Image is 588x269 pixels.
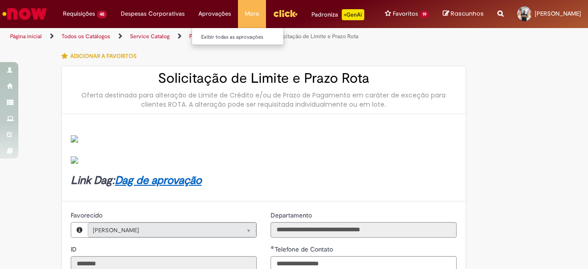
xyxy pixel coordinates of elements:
a: Financeiro [189,33,215,40]
a: [PERSON_NAME]Limpar campo Favorecido [88,223,256,237]
img: click_logo_yellow_360x200.png [273,6,298,20]
input: Departamento [271,222,457,238]
span: 45 [97,11,107,18]
span: Somente leitura - Departamento [271,211,314,219]
span: 19 [420,11,429,18]
span: Aprovações [198,9,231,18]
label: Somente leitura - Departamento [271,211,314,220]
a: Dag de aprovação [115,173,202,188]
h2: Solicitação de Limite e Prazo Rota [71,71,457,86]
div: Padroniza [311,9,364,20]
strong: Link Dag: [71,173,202,188]
img: ServiceNow [1,5,48,23]
span: Adicionar a Favoritos [70,52,136,60]
span: Telefone de Contato [275,245,335,253]
a: Solicitação de Limite e Prazo Rota [274,33,358,40]
button: Favorecido, Visualizar este registro Talles Silva Miranda [71,223,88,237]
a: Service Catalog [130,33,170,40]
a: Exibir todas as aprovações [192,32,293,42]
span: Obrigatório Preenchido [271,246,275,249]
span: Somente leitura - Favorecido [71,211,104,219]
span: Favoritos [393,9,418,18]
span: Requisições [63,9,95,18]
span: [PERSON_NAME] [535,10,581,17]
img: sys_attachment.do [71,156,78,164]
span: Despesas Corporativas [121,9,185,18]
button: Adicionar a Favoritos [61,46,141,66]
span: [PERSON_NAME] [93,223,233,238]
a: Todos os Catálogos [62,33,110,40]
div: Oferta destinada para alteração de Limite de Crédito e/ou de Prazo de Pagamento em caráter de exc... [71,91,457,109]
img: sys_attachment.do [71,135,78,143]
a: Rascunhos [443,10,484,18]
span: Rascunhos [451,9,484,18]
p: +GenAi [342,9,364,20]
span: Somente leitura - ID [71,245,79,253]
ul: Trilhas de página [7,28,385,45]
label: Somente leitura - ID [71,245,79,254]
span: More [245,9,259,18]
a: Página inicial [10,33,42,40]
ul: Aprovações [192,28,284,45]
